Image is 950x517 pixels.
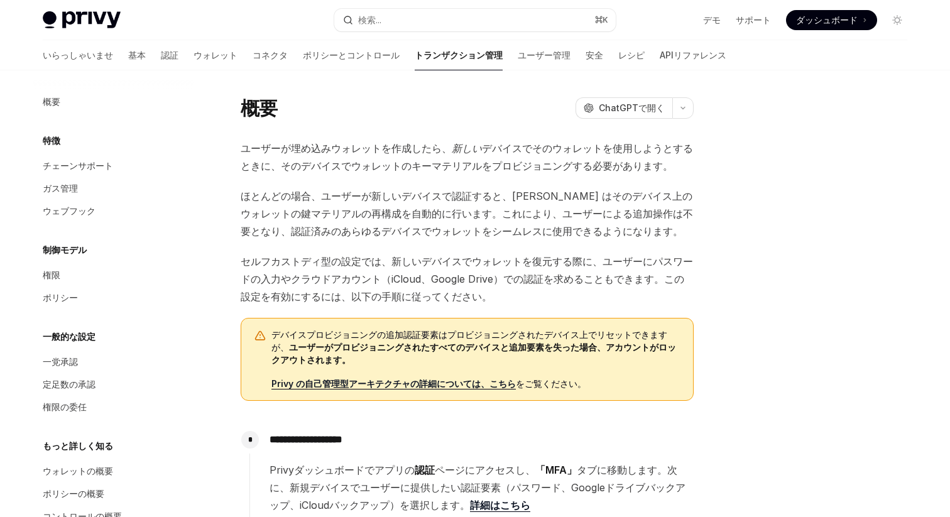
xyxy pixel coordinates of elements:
[660,50,726,60] font: APIリファレンス
[33,396,194,418] a: 権限の委任
[43,135,60,146] font: 特徴
[43,50,113,60] font: いらっしゃいませ
[33,200,194,222] a: ウェブフック
[241,255,693,303] font: セルフカストディ型の設定では、新しいデバイスでウォレットを復元する際に、ユーザーにパスワードの入力やクラウドアカウント（iCloud、Google Drive）での認証を求めることもできます。こ...
[703,14,721,25] font: デモ
[33,155,194,177] a: チェーンサポート
[161,40,178,70] a: 認証
[253,40,288,70] a: コネクタ
[161,50,178,60] font: 認証
[241,97,278,119] font: 概要
[43,244,87,255] font: 制御モデル
[271,342,676,365] font: ユーザーがプロビジョニングされたすべてのデバイスと追加要素を失った場合、アカウントがロックアウトされます。
[43,160,113,171] font: チェーンサポート
[660,40,726,70] a: APIリファレンス
[33,373,194,396] a: 定足数の承認
[43,183,78,193] font: ガス管理
[603,15,608,24] font: K
[334,9,616,31] button: 検索...⌘K
[736,14,771,26] a: サポート
[128,40,146,70] a: 基本
[43,292,78,303] font: ポリシー
[271,378,516,389] a: Privy の自己管理型アーキテクチャの詳細については、こちら
[241,142,452,155] font: ユーザーが埋め込みウォレットを作成したら、
[586,40,603,70] a: 安全
[415,50,503,60] font: トランザクション管理
[535,464,577,476] font: 「MFA」
[43,465,113,476] font: ウォレットの概要
[270,464,415,476] font: Privyダッシュボードでアプリの
[786,10,877,30] a: ダッシュボード
[194,40,237,70] a: ウォレット
[303,50,400,60] font: ポリシーとコントロール
[241,190,693,237] font: ほとんどの場合、ユーザーが新しいデバイスで認証すると、[PERSON_NAME] はそのデバイス上のウォレットの鍵マテリアルの再構成を自動的に行います。これにより、ユーザーによる追加操作は不要と...
[33,90,194,113] a: 概要
[43,40,113,70] a: いらっしゃいませ
[33,482,194,505] a: ポリシーの概要
[599,102,665,113] font: ChatGPTで開く
[254,330,266,342] svg: 警告
[43,96,60,107] font: 概要
[415,40,503,70] a: トランザクション管理
[33,177,194,200] a: ガス管理
[736,14,771,25] font: サポート
[303,40,400,70] a: ポリシーとコントロール
[618,50,645,60] font: レシピ
[43,379,96,389] font: 定足数の承認
[43,11,121,29] img: ライトロゴ
[618,40,645,70] a: レシピ
[358,14,381,25] font: 検索...
[33,286,194,309] a: ポリシー
[703,14,721,26] a: デモ
[518,50,571,60] font: ユーザー管理
[43,488,104,499] font: ポリシーの概要
[516,378,577,389] font: をご覧ください
[33,264,194,286] a: 権限
[887,10,907,30] button: ダークモードを切り替える
[595,15,603,24] font: ⌘
[415,464,435,476] font: 認証
[33,460,194,482] a: ウォレットの概要
[518,40,571,70] a: ユーザー管理
[43,440,113,451] font: もっと詳しく知る
[435,464,535,476] font: ページにアクセスし、
[586,50,603,60] font: 安全
[576,97,672,119] button: ChatGPTで開く
[577,378,586,389] font: 。
[271,329,667,352] font: デバイスプロビジョニングの追加認証要素はプロビジョニングされたデバイス上でリセットできますが、
[43,205,96,216] font: ウェブフック
[43,401,87,412] font: 権限の委任
[33,351,194,373] a: 一党承認
[43,269,60,280] font: 権限
[43,331,96,342] font: 一般的な設定
[43,356,78,367] font: 一党承認
[194,50,237,60] font: ウォレット
[452,142,482,155] font: 新しい
[253,50,288,60] font: コネクタ
[128,50,146,60] font: 基本
[796,14,858,25] font: ダッシュボード
[271,378,516,389] font: Privy の自己管理型アーキテクチャの詳細については、こちら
